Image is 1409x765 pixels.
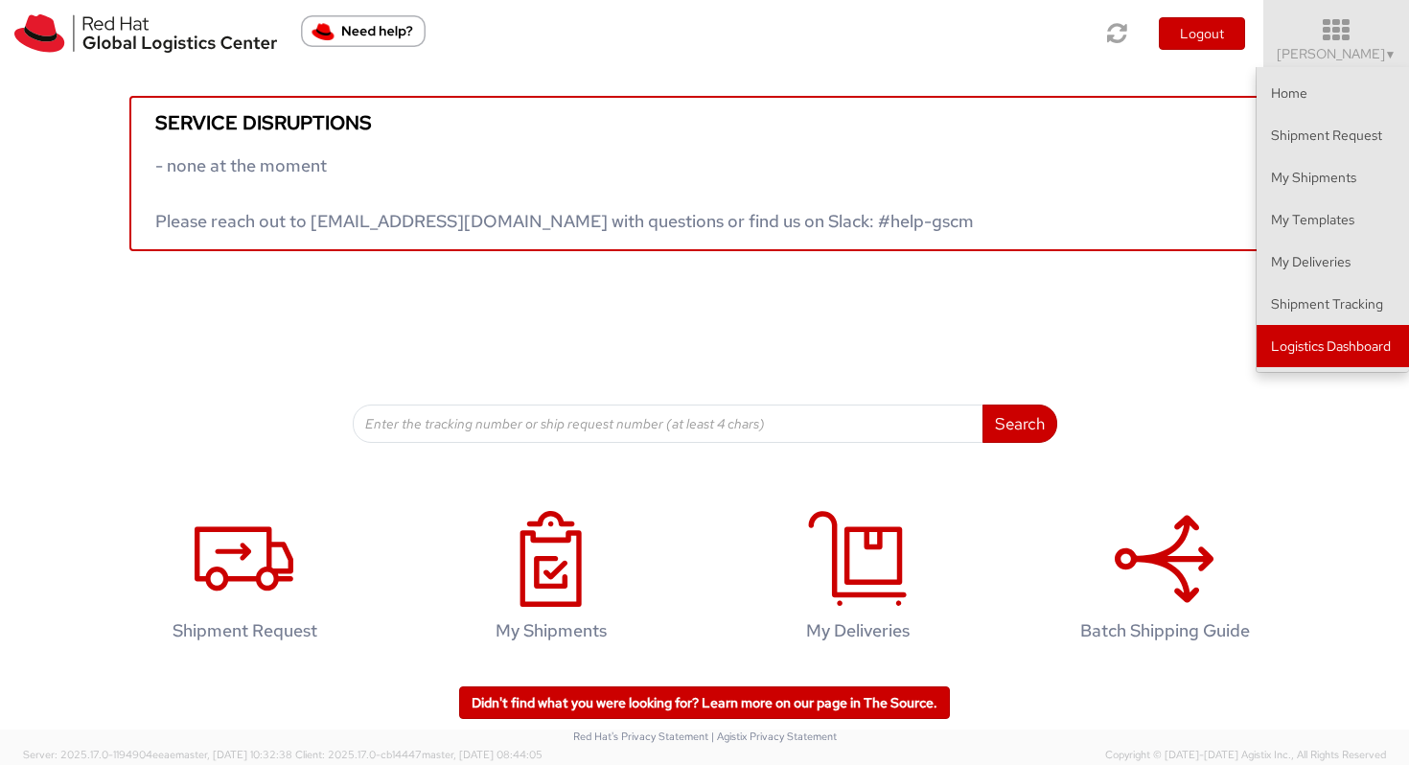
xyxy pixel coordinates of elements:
[353,405,983,443] input: Enter the tracking number or ship request number (at least 4 chars)
[1021,491,1308,670] a: Batch Shipping Guide
[155,154,974,232] span: - none at the moment Please reach out to [EMAIL_ADDRESS][DOMAIN_NAME] with questions or find us o...
[121,621,368,640] h4: Shipment Request
[295,748,543,761] span: Client: 2025.17.0-cb14447
[155,112,1254,133] h5: Service disruptions
[427,621,675,640] h4: My Shipments
[101,491,388,670] a: Shipment Request
[422,748,543,761] span: master, [DATE] 08:44:05
[14,14,277,53] img: rh-logistics-00dfa346123c4ec078e1.svg
[1257,241,1409,283] a: My Deliveries
[459,686,950,719] a: Didn't find what you were looking for? Learn more on our page in The Source.
[1105,748,1386,763] span: Copyright © [DATE]-[DATE] Agistix Inc., All Rights Reserved
[1257,283,1409,325] a: Shipment Tracking
[982,405,1057,443] button: Search
[1277,45,1397,62] span: [PERSON_NAME]
[573,730,708,743] a: Red Hat's Privacy Statement
[407,491,695,670] a: My Shipments
[1385,47,1397,62] span: ▼
[301,15,426,47] button: Need help?
[714,491,1002,670] a: My Deliveries
[1257,156,1409,198] a: My Shipments
[129,96,1280,251] a: Service disruptions - none at the moment Please reach out to [EMAIL_ADDRESS][DOMAIN_NAME] with qu...
[1041,621,1288,640] h4: Batch Shipping Guide
[175,748,292,761] span: master, [DATE] 10:32:38
[711,730,837,743] a: | Agistix Privacy Statement
[1159,17,1245,50] button: Logout
[1257,325,1409,367] a: Logistics Dashboard
[1257,72,1409,114] a: Home
[734,621,982,640] h4: My Deliveries
[1257,114,1409,156] a: Shipment Request
[23,748,292,761] span: Server: 2025.17.0-1194904eeae
[1257,198,1409,241] a: My Templates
